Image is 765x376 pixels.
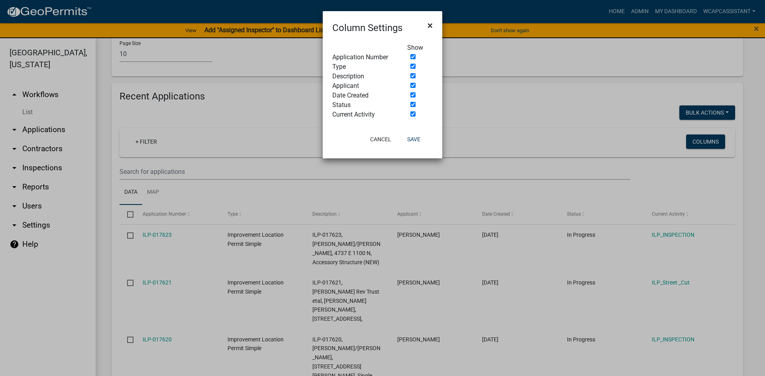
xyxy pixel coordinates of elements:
div: Description [326,72,401,81]
div: Applicant [326,81,401,91]
h4: Column Settings [332,21,402,35]
div: Application Number [326,53,401,62]
button: Save [401,132,427,146]
button: Cancel [364,132,398,146]
span: × [428,20,433,31]
div: Show [401,43,439,53]
div: Current Activity [326,110,401,119]
div: Type [326,62,401,72]
div: Date Created [326,91,401,100]
div: Status [326,100,401,110]
button: Close [421,14,439,37]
